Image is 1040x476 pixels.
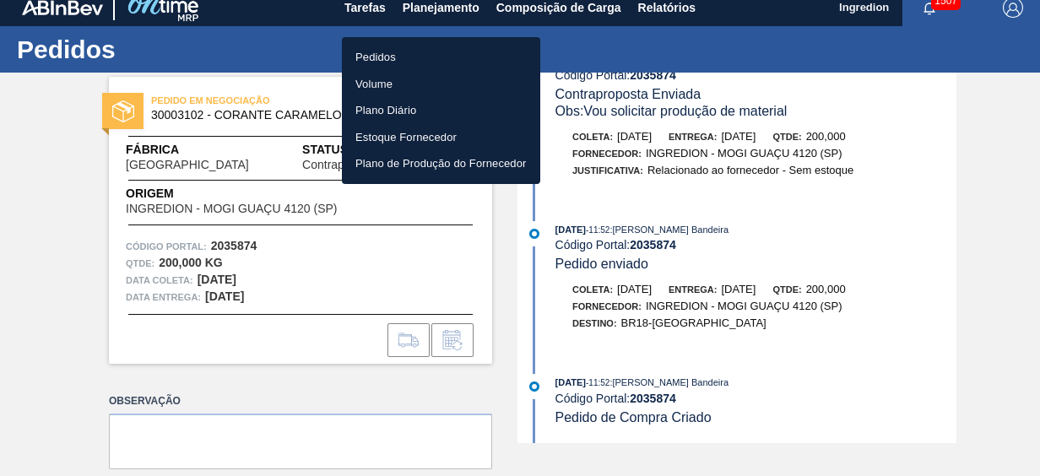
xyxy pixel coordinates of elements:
a: Pedidos [342,44,540,71]
a: Estoque Fornecedor [342,124,540,151]
a: Plano Diário [342,97,540,124]
a: Volume [342,71,540,98]
a: Plano de Produção do Fornecedor [342,150,540,177]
